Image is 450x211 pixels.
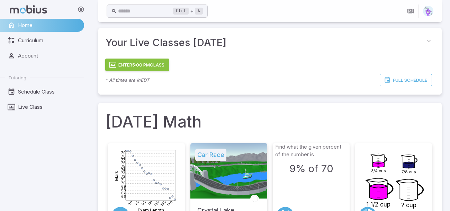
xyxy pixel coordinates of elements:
span: Curriculum [18,37,79,44]
kbd: k [195,8,203,15]
span: Schedule Class [18,88,79,96]
text: 69 [121,184,126,188]
h1: [DATE] Math [105,110,435,133]
text: 1 1/2 cup [366,201,390,208]
text: 74 [121,167,125,172]
a: Full Schedule [380,74,432,86]
img: pentagon.svg [423,6,433,16]
button: Enter5:00 PMClass [105,59,169,71]
text: 3/4 cup [371,168,386,173]
text: 73 [121,171,125,175]
text: 76 [121,161,126,165]
span: Home [18,21,79,29]
span: Tutoring [8,74,26,81]
text: 72 [121,174,125,178]
text: 66 [121,194,126,198]
p: * All times are in EDT [105,77,149,83]
text: 7/8 cup [402,169,416,174]
text: 77 [121,157,125,161]
text: 79 [121,151,126,155]
text: 75 [121,164,125,168]
kbd: Ctrl [173,8,189,15]
h3: 9% of 70 [289,161,333,176]
text: 68 [121,187,126,192]
button: collapse [423,35,435,47]
text: 90 [141,200,147,206]
p: Find what the given percent of the number is [275,143,347,158]
text: 70 [134,200,140,206]
span: Account [18,52,79,60]
text: 170 [166,200,173,207]
text: 78 [121,154,126,158]
text: 150 [160,200,167,207]
text: ? cup [401,202,416,209]
text: 50 [127,200,133,206]
div: + [173,7,203,15]
span: Live Class [18,103,79,111]
h5: Car Race [195,149,226,161]
text: 71 [121,177,125,182]
span: Your Live Classes [DATE] [105,35,423,50]
text: 110 [147,200,153,206]
text: 70 [121,181,126,185]
button: Join in Zoom Client [404,5,417,18]
text: 67 [121,191,126,195]
text: 130 [153,200,160,207]
text: Mark [114,170,119,181]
